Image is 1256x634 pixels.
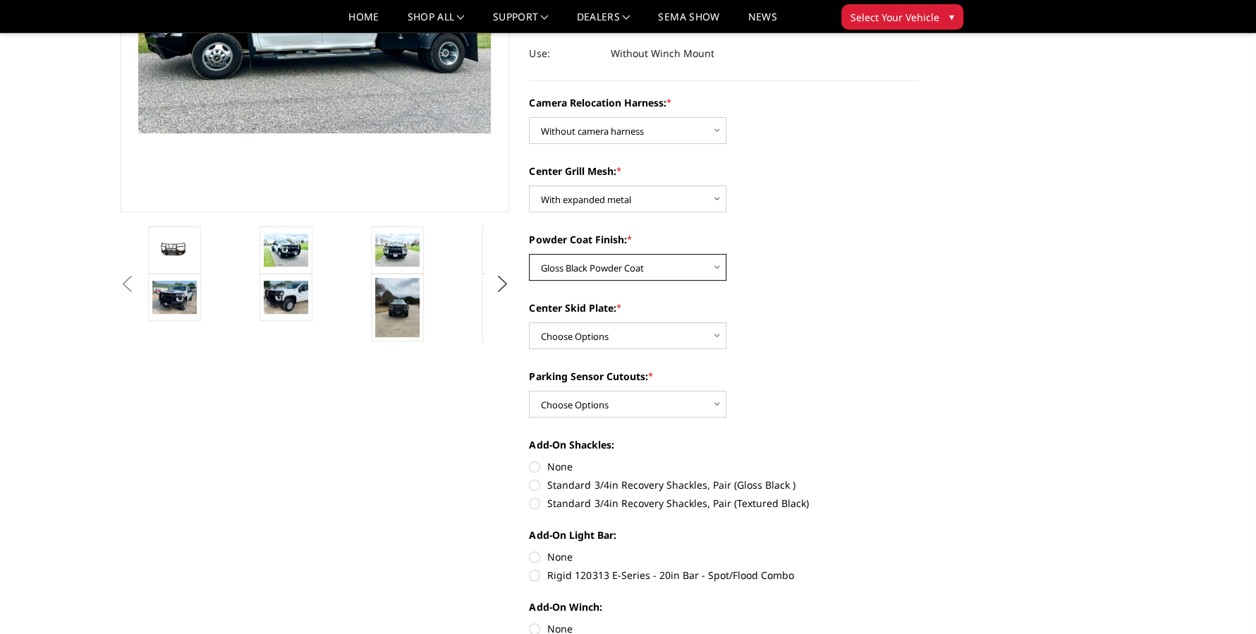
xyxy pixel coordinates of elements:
[529,95,918,110] label: Camera Relocation Harness:
[152,240,197,260] img: 2020-2023 Chevrolet 2500-3500 - T2 Series - Extreme Front Bumper (receiver or winch)
[529,599,918,614] label: Add-On Winch:
[529,549,918,564] label: None
[348,12,379,32] a: Home
[577,12,630,32] a: Dealers
[264,281,308,314] img: 2020-2023 Chevrolet 2500-3500 - T2 Series - Extreme Front Bumper (receiver or winch)
[748,12,776,32] a: News
[949,9,954,24] span: ▾
[529,459,918,474] label: None
[658,12,719,32] a: SEMA Show
[850,10,939,25] span: Select Your Vehicle
[841,4,963,30] button: Select Your Vehicle
[152,281,197,314] img: 2020-2023 Chevrolet 2500-3500 - T2 Series - Extreme Front Bumper (receiver or winch)
[529,528,918,542] label: Add-On Light Bar:
[610,41,714,66] dd: Without Winch Mount
[375,278,420,337] img: 2020-2023 Chevrolet 2500-3500 - T2 Series - Extreme Front Bumper (receiver or winch)
[117,274,138,295] button: Previous
[492,274,513,295] button: Next
[408,12,465,32] a: shop all
[529,41,599,66] dt: Use:
[264,233,308,267] img: 2020-2023 Chevrolet 2500-3500 - T2 Series - Extreme Front Bumper (receiver or winch)
[529,496,918,511] label: Standard 3/4in Recovery Shackles, Pair (Textured Black)
[1185,566,1256,634] iframe: Chat Widget
[529,568,918,583] label: Rigid 120313 E-Series - 20in Bar - Spot/Flood Combo
[493,12,549,32] a: Support
[375,233,420,267] img: 2020-2023 Chevrolet 2500-3500 - T2 Series - Extreme Front Bumper (receiver or winch)
[529,300,918,315] label: Center Skid Plate:
[529,477,918,492] label: Standard 3/4in Recovery Shackles, Pair (Gloss Black )
[529,369,918,384] label: Parking Sensor Cutouts:
[529,437,918,452] label: Add-On Shackles:
[529,232,918,247] label: Powder Coat Finish:
[529,164,918,178] label: Center Grill Mesh:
